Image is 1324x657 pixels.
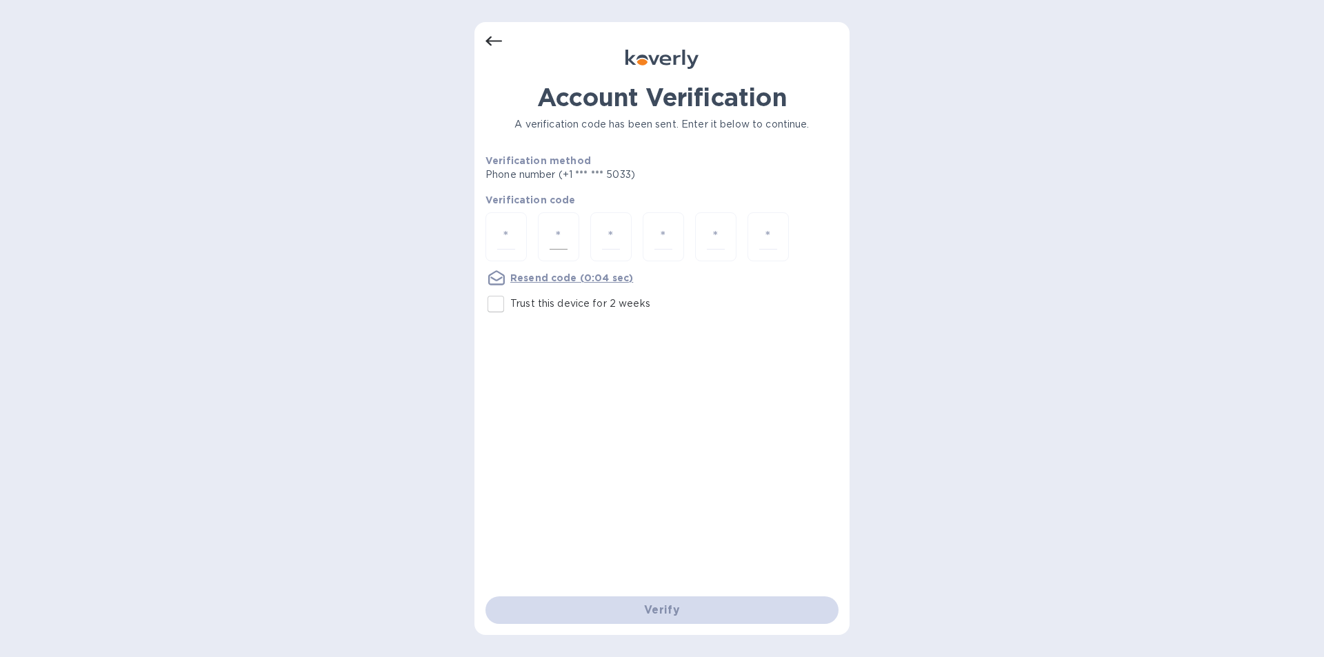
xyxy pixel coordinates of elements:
p: Phone number (+1 *** *** 5033) [485,168,741,182]
p: A verification code has been sent. Enter it below to continue. [485,117,839,132]
p: Verification code [485,193,839,207]
h1: Account Verification [485,83,839,112]
p: Trust this device for 2 weeks [510,296,650,311]
b: Verification method [485,155,591,166]
u: Resend code (0:04 sec) [510,272,633,283]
